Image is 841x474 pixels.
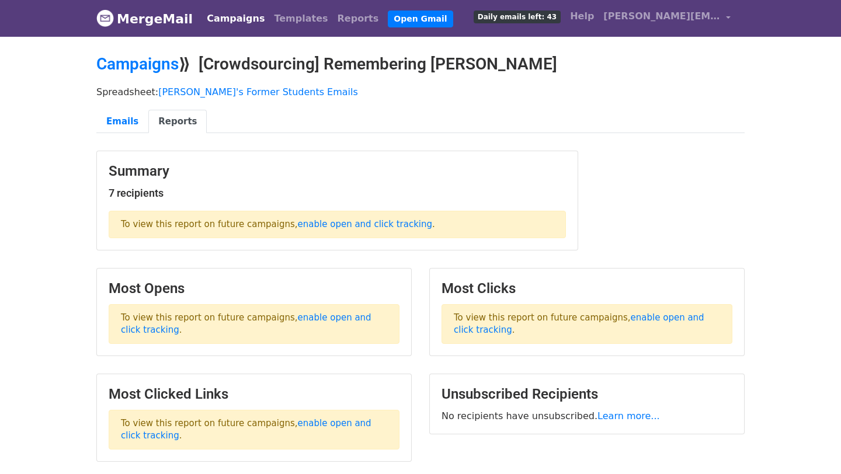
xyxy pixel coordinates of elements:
a: Learn more... [597,410,660,421]
h3: Most Opens [109,280,399,297]
a: Campaigns [96,54,179,74]
a: enable open and click tracking [454,312,704,335]
h3: Unsubscribed Recipients [442,386,732,403]
a: [PERSON_NAME]'s Former Students Emails [158,86,358,97]
h3: Summary [109,163,566,180]
p: No recipients have unsubscribed. [442,410,732,422]
a: [PERSON_NAME][EMAIL_ADDRESS][DOMAIN_NAME] [599,5,735,32]
h2: ⟫ [Crowdsourcing] Remembering [PERSON_NAME] [96,54,745,74]
a: Daily emails left: 43 [469,5,565,28]
h3: Most Clicks [442,280,732,297]
span: [PERSON_NAME][EMAIL_ADDRESS][DOMAIN_NAME] [603,9,720,23]
a: Reports [148,110,207,134]
p: To view this report on future campaigns, . [109,410,399,449]
a: enable open and click tracking [121,418,371,441]
p: To view this report on future campaigns, . [109,211,566,238]
p: To view this report on future campaigns, . [109,304,399,344]
a: MergeMail [96,6,193,31]
a: Templates [269,7,332,30]
a: Reports [333,7,384,30]
h3: Most Clicked Links [109,386,399,403]
a: Campaigns [202,7,269,30]
p: Spreadsheet: [96,86,745,98]
p: To view this report on future campaigns, . [442,304,732,344]
a: Emails [96,110,148,134]
a: Open Gmail [388,11,453,27]
a: enable open and click tracking [298,219,432,229]
img: MergeMail logo [96,9,114,27]
a: enable open and click tracking [121,312,371,335]
a: Help [565,5,599,28]
h5: 7 recipients [109,187,566,200]
span: Daily emails left: 43 [474,11,561,23]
